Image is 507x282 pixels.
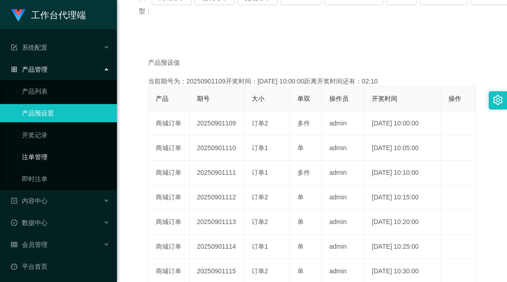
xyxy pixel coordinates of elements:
[190,111,244,136] td: 20250901109
[11,9,26,22] img: logo.9652507e.png
[252,243,268,250] span: 订单1
[297,193,304,201] span: 单
[11,44,17,51] i: 图标: form
[297,144,304,151] span: 单
[252,267,268,275] span: 订单2
[11,219,48,226] span: 数据中心
[297,169,310,176] span: 多件
[297,267,304,275] span: 单
[148,161,190,185] td: 商城订单
[190,235,244,259] td: 20250901114
[148,111,190,136] td: 商城订单
[364,136,441,161] td: [DATE] 10:05:00
[252,120,268,127] span: 订单2
[297,243,304,250] span: 单
[148,235,190,259] td: 商城订单
[252,193,268,201] span: 订单2
[148,210,190,235] td: 商城订单
[322,210,364,235] td: admin
[297,95,310,102] span: 单双
[364,111,441,136] td: [DATE] 10:00:00
[252,218,268,225] span: 订单2
[31,0,86,30] h1: 工作台代理端
[11,11,86,18] a: 工作台代理端
[297,120,310,127] span: 多件
[22,104,110,122] a: 产品预设置
[364,210,441,235] td: [DATE] 10:20:00
[297,218,304,225] span: 单
[156,95,169,102] span: 产品
[148,136,190,161] td: 商城订单
[252,169,268,176] span: 订单1
[322,161,364,185] td: admin
[11,257,110,276] a: 图标: dashboard平台首页
[148,185,190,210] td: 商城订单
[11,66,48,73] span: 产品管理
[11,66,17,73] i: 图标: appstore-o
[22,82,110,100] a: 产品列表
[190,210,244,235] td: 20250901113
[22,148,110,166] a: 注单管理
[11,241,48,248] span: 会员管理
[372,95,397,102] span: 开奖时间
[449,95,461,102] span: 操作
[322,136,364,161] td: admin
[22,170,110,188] a: 即时注单
[252,144,268,151] span: 订单1
[190,161,244,185] td: 20250901111
[190,136,244,161] td: 20250901110
[148,77,476,86] div: 当前期号为：20250901109开奖时间：[DATE] 10:00:00距离开奖时间还有：02:10
[329,95,349,102] span: 操作员
[11,197,48,204] span: 内容中心
[364,235,441,259] td: [DATE] 10:25:00
[493,95,503,105] i: 图标: setting
[322,111,364,136] td: admin
[148,58,180,68] span: 产品预设值
[364,185,441,210] td: [DATE] 10:15:00
[252,95,264,102] span: 大小
[190,185,244,210] td: 20250901112
[322,185,364,210] td: admin
[11,198,17,204] i: 图标: profile
[11,44,48,51] span: 系统配置
[11,219,17,226] i: 图标: check-circle-o
[364,161,441,185] td: [DATE] 10:10:00
[11,241,17,248] i: 图标: table
[197,95,210,102] span: 期号
[322,235,364,259] td: admin
[22,126,110,144] a: 开奖记录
